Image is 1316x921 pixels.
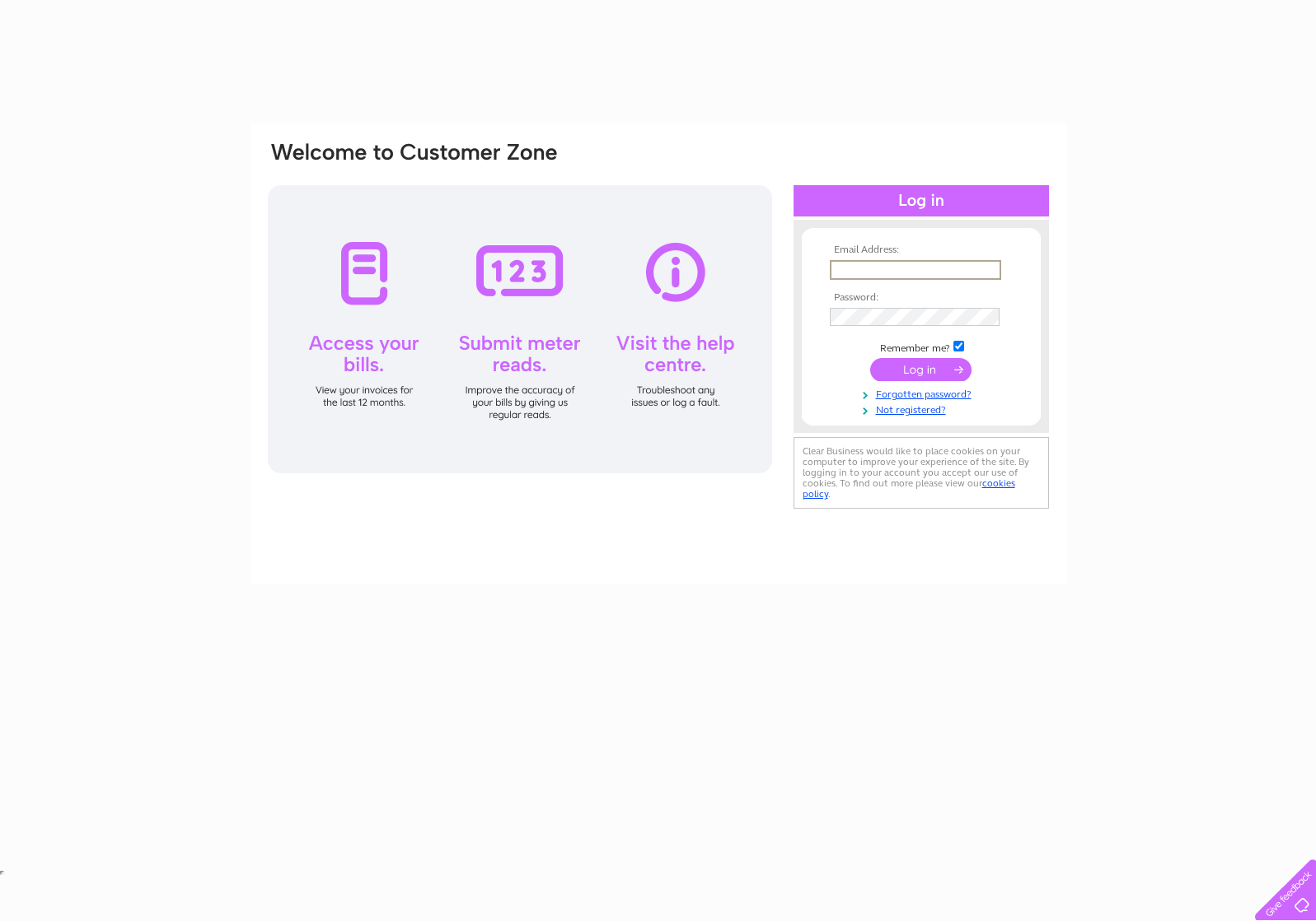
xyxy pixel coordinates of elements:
[803,477,1015,500] a: cookies policy
[826,338,1017,355] td: Remember me?
[794,437,1049,509] div: Clear Business would like to place cookies on your computer to improve your experience of the sit...
[830,401,1017,416] a: Not registered?
[870,358,972,381] input: Submit
[830,385,1017,401] a: Forgotten password?
[826,292,1017,304] th: Password:
[826,244,1017,256] th: Email Address:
